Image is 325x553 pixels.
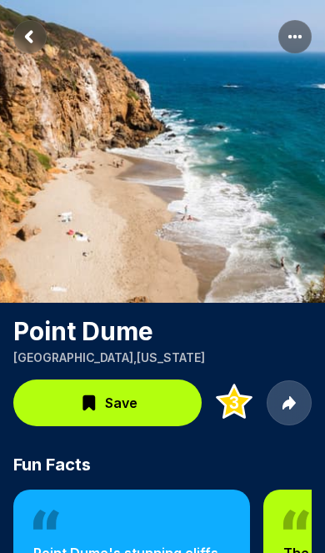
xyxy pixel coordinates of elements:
[13,349,312,366] p: [GEOGRAPHIC_DATA] , [US_STATE]
[13,316,312,346] h1: Point Dume
[13,380,202,426] button: Save
[105,393,137,413] span: Save
[13,453,312,476] h2: Fun Facts
[278,20,312,53] button: More options
[229,393,239,413] text: 3
[212,380,257,425] button: Add to Top 3
[13,20,47,53] button: Return to previous page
